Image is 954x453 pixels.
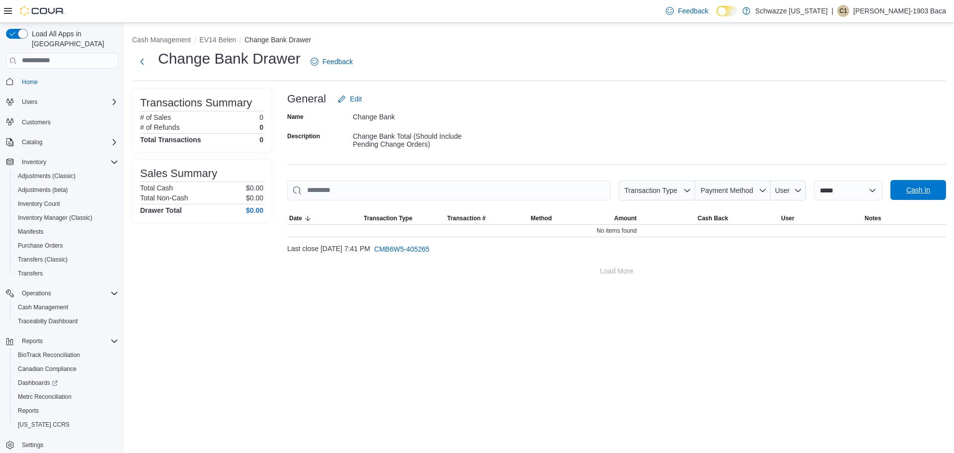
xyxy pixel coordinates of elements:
a: Dashboards [14,377,62,389]
span: Transfers (Classic) [18,256,68,264]
span: Metrc Reconciliation [18,393,72,401]
button: Method [529,212,612,224]
span: Transaction Type [624,186,677,194]
span: Inventory [22,158,46,166]
button: Adjustments (beta) [10,183,122,197]
button: Transfers [10,267,122,280]
button: Catalog [18,136,46,148]
span: Customers [22,118,51,126]
input: Dark Mode [716,6,737,16]
span: Transaction # [447,214,485,222]
button: Amount [612,212,696,224]
span: Date [289,214,302,222]
button: Inventory Count [10,197,122,211]
h3: Transactions Summary [140,97,252,109]
span: Dashboards [18,379,58,387]
p: 0 [259,113,263,121]
a: Customers [18,116,55,128]
h3: Sales Summary [140,168,217,180]
h6: # of Sales [140,113,171,121]
span: Manifests [18,228,43,236]
span: Reports [18,407,39,415]
button: [US_STATE] CCRS [10,418,122,432]
span: Home [18,76,118,88]
h6: Total Cash [140,184,173,192]
span: Catalog [22,138,42,146]
span: Canadian Compliance [14,363,118,375]
button: User [771,181,806,200]
button: Transfers (Classic) [10,253,122,267]
span: Reports [14,405,118,417]
p: 0 [259,123,263,131]
span: Dashboards [14,377,118,389]
p: | [832,5,834,17]
button: Operations [2,286,122,300]
span: CMB6W5-405265 [374,244,429,254]
button: Inventory [2,155,122,169]
div: Change Bank [353,109,486,121]
button: Users [18,96,41,108]
span: Operations [18,287,118,299]
span: BioTrack Reconciliation [18,351,80,359]
a: Metrc Reconciliation [14,391,76,403]
span: C1 [840,5,847,17]
button: CMB6W5-405265 [370,239,433,259]
span: Washington CCRS [14,419,118,431]
p: [PERSON_NAME]-1903 Baca [853,5,946,17]
a: Cash Management [14,301,72,313]
button: User [779,212,863,224]
button: Cash In [890,180,946,200]
span: Transfers [14,268,118,279]
span: Traceabilty Dashboard [14,315,118,327]
button: Inventory [18,156,50,168]
p: $0.00 [246,194,263,202]
a: Adjustments (Classic) [14,170,79,182]
button: Notes [863,212,946,224]
span: Purchase Orders [14,240,118,252]
span: Method [531,214,552,222]
span: BioTrack Reconciliation [14,349,118,361]
span: Feedback [322,57,353,67]
button: Transaction # [445,212,529,224]
span: Settings [18,439,118,451]
span: Purchase Orders [18,242,63,250]
span: Inventory Count [18,200,60,208]
a: Feedback [307,52,357,72]
div: Change Bank Total (Should Include Pending Change Orders) [353,128,486,148]
a: Transfers [14,268,47,279]
button: Reports [2,334,122,348]
span: Payment Method [701,186,753,194]
span: Cash Management [14,301,118,313]
button: EV14 Belen [199,36,236,44]
span: Cash Back [698,214,728,222]
nav: An example of EuiBreadcrumbs [132,35,946,47]
button: Adjustments (Classic) [10,169,122,183]
h4: $0.00 [246,206,263,214]
button: Manifests [10,225,122,239]
button: Canadian Compliance [10,362,122,376]
h4: Drawer Total [140,206,182,214]
span: [US_STATE] CCRS [18,421,70,429]
a: Purchase Orders [14,240,67,252]
span: Adjustments (beta) [14,184,118,196]
p: $0.00 [246,184,263,192]
label: Description [287,132,320,140]
button: Traceabilty Dashboard [10,314,122,328]
div: Carlos-1903 Baca [837,5,849,17]
input: This is a search bar. As you type, the results lower in the page will automatically filter. [287,181,611,200]
button: Reports [18,335,47,347]
span: User [781,214,795,222]
span: Settings [22,441,43,449]
button: Payment Method [695,181,771,200]
span: Notes [865,214,881,222]
span: Canadian Compliance [18,365,77,373]
span: Transfers (Classic) [14,254,118,266]
span: Edit [350,94,362,104]
button: Metrc Reconciliation [10,390,122,404]
span: Feedback [678,6,708,16]
a: Inventory Manager (Classic) [14,212,96,224]
span: Inventory Manager (Classic) [14,212,118,224]
span: Users [22,98,37,106]
button: Purchase Orders [10,239,122,253]
a: Inventory Count [14,198,64,210]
